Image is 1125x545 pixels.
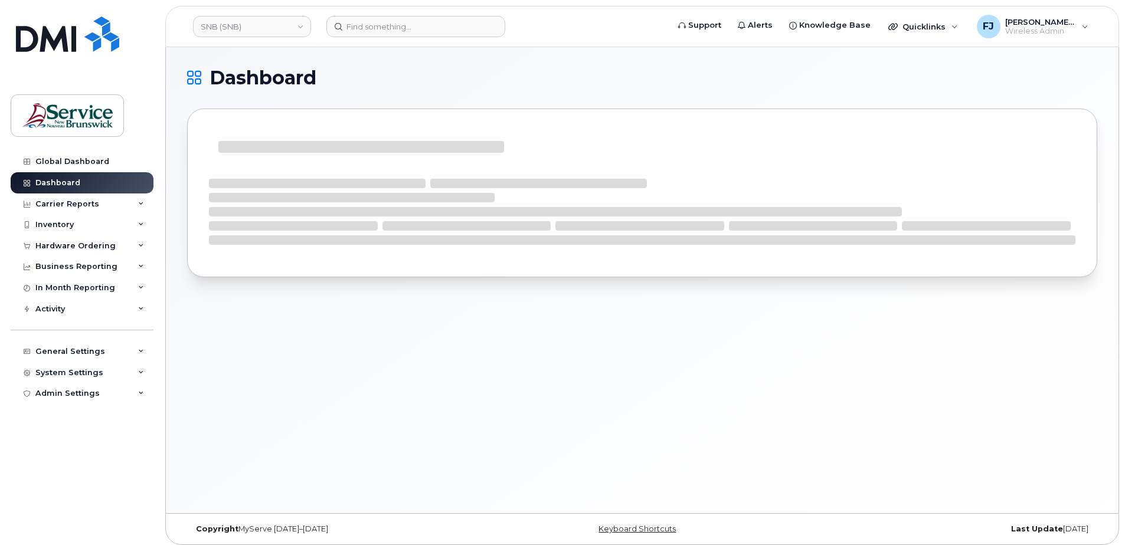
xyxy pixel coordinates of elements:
[187,524,490,534] div: MyServe [DATE]–[DATE]
[794,524,1097,534] div: [DATE]
[1011,524,1063,533] strong: Last Update
[210,69,316,87] span: Dashboard
[599,524,676,533] a: Keyboard Shortcuts
[196,524,238,533] strong: Copyright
